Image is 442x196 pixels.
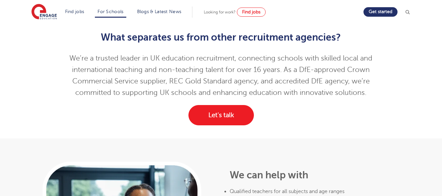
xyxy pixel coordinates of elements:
[188,105,254,125] a: Let's talk
[363,7,398,17] a: Get started
[237,8,266,17] a: Find jobs
[242,9,260,14] span: Find jobs
[61,32,381,43] h2: What separates us from other recruitment agencies?
[230,187,376,196] li: Qualified teachers for all subjects and age ranges
[230,169,376,181] h2: We can help with
[31,4,57,20] img: Engage Education
[61,53,381,98] p: We’re a trusted leader in UK education recruitment, connecting schools with skilled local and int...
[204,10,236,14] span: Looking for work?
[137,9,182,14] a: Blogs & Latest News
[65,9,84,14] a: Find jobs
[97,9,123,14] a: For Schools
